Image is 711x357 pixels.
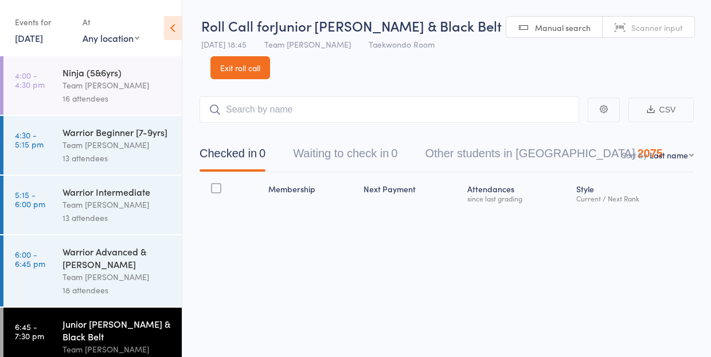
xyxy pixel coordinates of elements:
label: Sort by [622,149,647,161]
div: Junior [PERSON_NAME] & Black Belt [62,317,172,343]
div: since last grading [467,195,567,202]
div: Team [PERSON_NAME] [62,138,172,152]
div: 0 [259,147,265,160]
div: Warrior Intermediate [62,185,172,198]
div: Style [572,177,694,208]
div: 13 attendees [62,152,172,165]
div: Last name [650,149,688,161]
span: Roll Call for [201,16,275,35]
time: 4:30 - 5:15 pm [15,130,44,149]
button: Waiting to check in0 [293,141,397,172]
div: Current / Next Rank [576,195,689,202]
div: Membership [264,177,359,208]
div: 16 attendees [62,92,172,105]
div: 13 attendees [62,211,172,224]
a: 4:30 -5:15 pmWarrior Beginner [7-9yrs]Team [PERSON_NAME]13 attendees [3,116,182,174]
div: Next Payment [359,177,463,208]
button: Other students in [GEOGRAPHIC_DATA]2075 [425,141,663,172]
div: Team [PERSON_NAME] [62,79,172,92]
time: 6:45 - 7:30 pm [15,322,44,340]
div: Team [PERSON_NAME] [62,343,172,356]
div: Any location [83,32,139,44]
span: Junior [PERSON_NAME] & Black Belt [275,16,502,35]
div: Atten­dances [463,177,572,208]
div: Ninja (5&6yrs) [62,66,172,79]
div: Team [PERSON_NAME] [62,270,172,284]
a: 6:00 -6:45 pmWarrior Advanced & [PERSON_NAME]Team [PERSON_NAME]18 attendees [3,235,182,306]
a: 5:15 -6:00 pmWarrior IntermediateTeam [PERSON_NAME]13 attendees [3,176,182,234]
div: 0 [391,147,397,160]
span: Manual search [535,22,591,33]
time: 5:15 - 6:00 pm [15,190,45,208]
a: [DATE] [15,32,43,44]
span: [DATE] 18:45 [201,38,247,50]
div: Team [PERSON_NAME] [62,198,172,211]
span: Scanner input [631,22,683,33]
div: 2075 [637,147,663,160]
div: Events for [15,13,71,32]
button: CSV [628,98,694,122]
input: Search by name [200,96,579,123]
div: Warrior Advanced & [PERSON_NAME] [62,245,172,270]
a: 4:00 -4:30 pmNinja (5&6yrs)Team [PERSON_NAME]16 attendees [3,56,182,115]
time: 6:00 - 6:45 pm [15,250,45,268]
span: Team [PERSON_NAME] [264,38,351,50]
time: 4:00 - 4:30 pm [15,71,45,89]
div: At [83,13,139,32]
div: Warrior Beginner [7-9yrs] [62,126,172,138]
span: Taekwondo Room [369,38,435,50]
button: Checked in0 [200,141,265,172]
a: Exit roll call [210,56,270,79]
div: 18 attendees [62,284,172,297]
